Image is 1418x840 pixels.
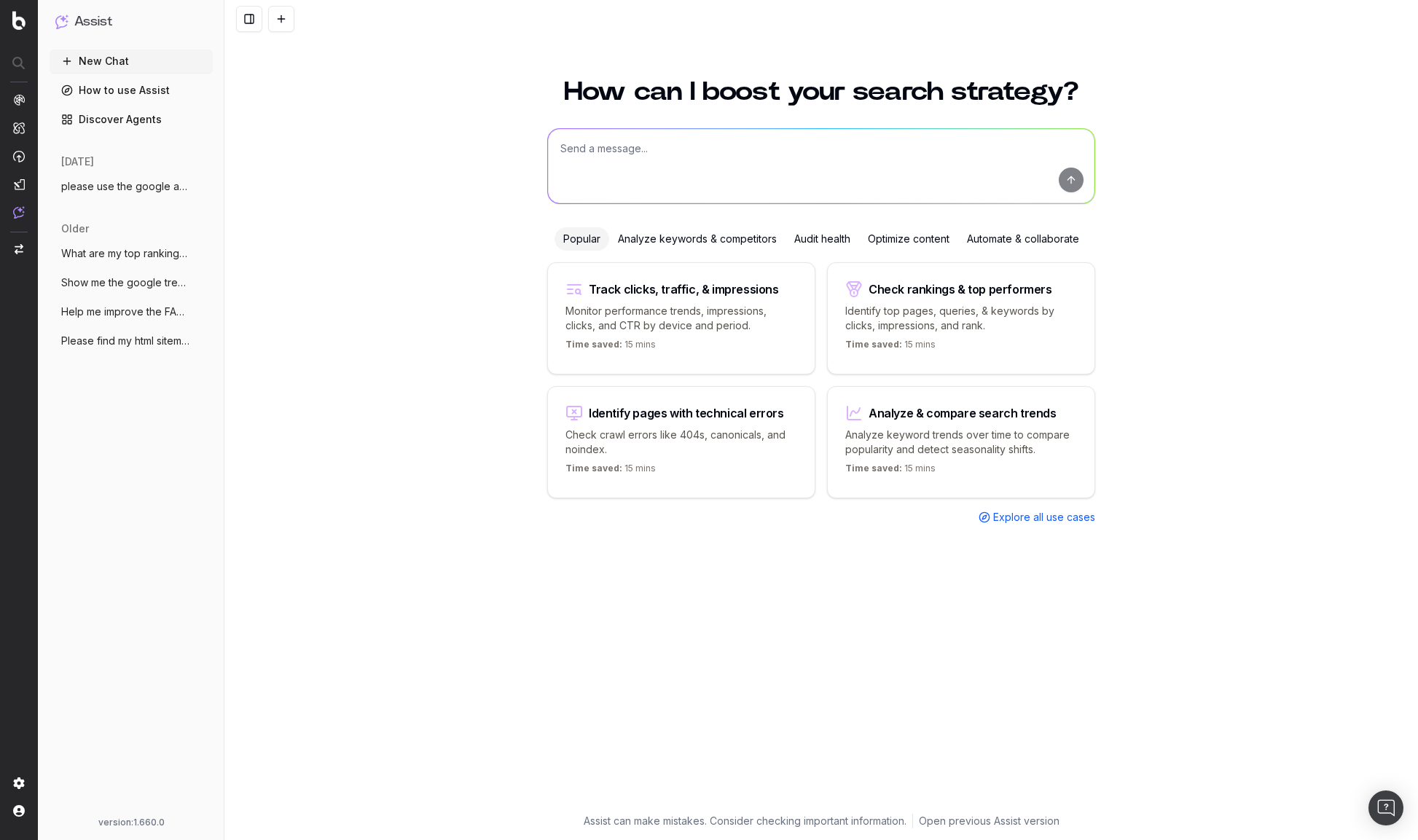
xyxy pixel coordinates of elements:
[55,817,207,828] div: version: 1.660.0
[565,339,656,356] p: 15 mins
[50,329,213,353] button: Please find my html sitemap for the US s
[13,777,25,789] img: Setting
[50,242,213,265] button: What are my top ranking pages?
[565,463,622,474] span: Time saved:
[555,227,609,251] div: Popular
[13,805,25,817] img: My account
[589,283,779,295] div: Track clicks, traffic, & impressions
[50,175,213,198] button: please use the google adwords API to fin
[55,12,207,32] button: Assist
[13,150,25,162] img: Activation
[919,814,1059,828] a: Open previous Assist version
[50,271,213,294] button: Show me the google trends search interes
[13,122,25,134] img: Intelligence
[50,79,213,102] a: How to use Assist
[565,463,656,480] p: 15 mins
[979,510,1095,525] a: Explore all use cases
[61,246,189,261] span: What are my top ranking pages?
[869,407,1057,419] div: Analyze & compare search trends
[12,11,26,30] img: Botify logo
[1368,790,1403,825] div: Open Intercom Messenger
[547,79,1095,105] h1: How can I boost your search strategy?
[55,15,68,28] img: Assist
[845,463,902,474] span: Time saved:
[609,227,786,251] div: Analyze keywords & competitors
[50,108,213,131] a: Discover Agents
[845,339,936,356] p: 15 mins
[74,12,112,32] h1: Assist
[61,305,189,319] span: Help me improve the FAQs on the bottom o
[13,94,25,106] img: Analytics
[589,407,784,419] div: Identify pages with technical errors
[565,428,797,457] p: Check crawl errors like 404s, canonicals, and noindex.
[869,283,1052,295] div: Check rankings & top performers
[845,339,902,350] span: Time saved:
[993,510,1095,525] span: Explore all use cases
[50,300,213,323] button: Help me improve the FAQs on the bottom o
[786,227,859,251] div: Audit health
[61,334,189,348] span: Please find my html sitemap for the US s
[584,814,906,828] p: Assist can make mistakes. Consider checking important information.
[61,221,89,236] span: older
[13,206,25,219] img: Assist
[61,275,189,290] span: Show me the google trends search interes
[859,227,958,251] div: Optimize content
[13,178,25,190] img: Studio
[845,428,1077,457] p: Analyze keyword trends over time to compare popularity and detect seasonality shifts.
[15,244,23,254] img: Switch project
[61,154,94,169] span: [DATE]
[845,463,936,480] p: 15 mins
[50,50,213,73] button: New Chat
[565,339,622,350] span: Time saved:
[958,227,1088,251] div: Automate & collaborate
[565,304,797,333] p: Monitor performance trends, impressions, clicks, and CTR by device and period.
[61,179,189,194] span: please use the google adwords API to fin
[845,304,1077,333] p: Identify top pages, queries, & keywords by clicks, impressions, and rank.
